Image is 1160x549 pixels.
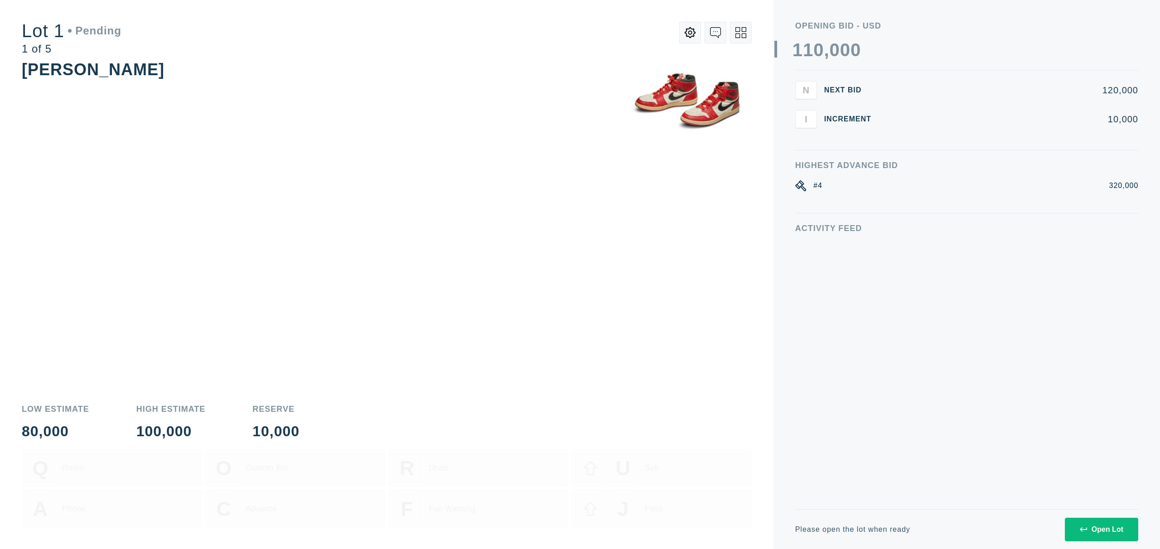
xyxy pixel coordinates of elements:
div: Low Estimate [22,405,89,413]
div: 0 [830,41,840,59]
div: [PERSON_NAME] [22,60,164,79]
div: 100,000 [136,424,206,438]
div: Open Lot [1080,525,1123,534]
div: 10,000 [252,424,300,438]
span: I [805,114,807,124]
span: N [802,85,809,95]
div: 0 [840,41,851,59]
div: Increment [824,116,879,123]
div: 10,000 [886,115,1138,124]
div: 1 [793,41,803,59]
div: 1 of 5 [22,43,121,54]
button: I [795,110,817,128]
div: Reserve [252,405,300,413]
div: Opening bid - USD [795,22,1138,30]
div: High Estimate [136,405,206,413]
div: 80,000 [22,424,89,438]
div: Activity Feed [795,224,1138,232]
div: Lot 1 [22,22,121,40]
div: , [824,41,829,222]
button: Open Lot [1065,518,1138,541]
div: 120,000 [886,86,1138,95]
div: Highest Advance Bid [795,161,1138,169]
div: Please open the lot when ready [795,526,910,533]
div: Next Bid [824,87,879,94]
button: N [795,81,817,99]
div: 0 [851,41,861,59]
div: 1 [803,41,813,59]
div: 320,000 [1109,180,1138,191]
div: Pending [68,25,121,36]
div: #4 [813,180,822,191]
div: 0 [813,41,824,59]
